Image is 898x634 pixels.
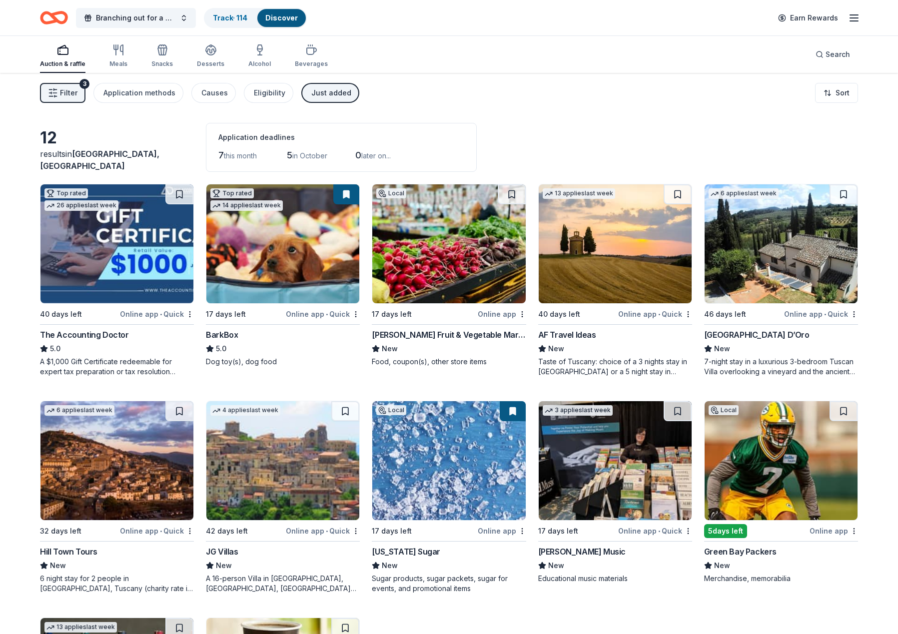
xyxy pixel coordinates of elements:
button: Application methods [93,83,183,103]
div: Top rated [210,188,254,198]
span: this month [224,151,257,160]
div: Online app [478,525,526,537]
a: Image for Michigan SugarLocal17 days leftOnline app[US_STATE] SugarNewSugar products, sugar packe... [372,401,526,594]
div: Snacks [151,60,173,68]
a: Earn Rewards [772,9,844,27]
div: 6 applies last week [44,405,114,416]
div: Local [709,405,739,415]
span: New [382,560,398,572]
span: New [50,560,66,572]
span: Branching out for a Cause [96,12,176,24]
div: [PERSON_NAME] Fruit & Vegetable Market [372,329,526,341]
span: New [714,343,730,355]
div: 13 applies last week [44,622,117,633]
div: 40 days left [40,308,82,320]
div: Just added [311,87,351,99]
div: Sugar products, sugar packets, sugar for events, and promotional items [372,574,526,594]
button: Beverages [295,40,328,73]
div: BarkBox [206,329,238,341]
div: 17 days left [372,308,412,320]
button: Track· 114Discover [204,8,307,28]
div: [GEOGRAPHIC_DATA] D’Oro [704,329,810,341]
div: Online app Quick [120,308,194,320]
span: 5.0 [216,343,226,355]
span: Sort [836,87,850,99]
div: Desserts [197,60,224,68]
a: Image for Hill Town Tours 6 applieslast week32 days leftOnline app•QuickHill Town ToursNew6 night... [40,401,194,594]
div: 4 applies last week [210,405,280,416]
div: Online app Quick [784,308,858,320]
button: Causes [191,83,236,103]
span: • [326,527,328,535]
span: New [548,560,564,572]
div: 17 days left [206,308,246,320]
div: Hill Town Tours [40,546,97,558]
img: Image for AF Travel Ideas [539,184,692,303]
div: A $1,000 Gift Certificate redeemable for expert tax preparation or tax resolution services—recipi... [40,357,194,377]
div: Eligibility [254,87,285,99]
div: 17 days left [372,525,412,537]
div: Dog toy(s), dog food [206,357,360,367]
div: Green Bay Packers [704,546,777,558]
div: [PERSON_NAME] Music [538,546,626,558]
div: 14 applies last week [210,200,283,211]
button: Auction & raffle [40,40,85,73]
button: Alcohol [248,40,271,73]
a: Discover [265,13,298,22]
div: 6 applies last week [709,188,779,199]
div: Online app [478,308,526,320]
div: Top rated [44,188,88,198]
span: New [382,343,398,355]
span: Search [826,48,850,60]
span: • [160,310,162,318]
a: Image for BarkBoxTop rated14 applieslast week17 days leftOnline app•QuickBarkBox5.0Dog toy(s), do... [206,184,360,367]
div: 6 night stay for 2 people in [GEOGRAPHIC_DATA], Tuscany (charity rate is $1380; retails at $2200;... [40,574,194,594]
span: • [824,310,826,318]
div: 40 days left [538,308,580,320]
img: Image for Green Bay Packers [705,401,858,520]
div: Online app Quick [286,308,360,320]
span: [GEOGRAPHIC_DATA], [GEOGRAPHIC_DATA] [40,149,159,171]
span: 5 [287,150,292,160]
span: in October [292,151,327,160]
span: 7 [218,150,224,160]
a: Image for Green Bay PackersLocal5days leftOnline appGreen Bay PackersNewMerchandise, memorabilia [704,401,858,584]
div: Online app Quick [120,525,194,537]
div: 5 days left [704,524,747,538]
div: Local [376,405,406,415]
div: The Accounting Doctor [40,329,129,341]
div: Beverages [295,60,328,68]
div: Merchandise, memorabilia [704,574,858,584]
div: Alcohol [248,60,271,68]
img: Image for Hill Town Tours [40,401,193,520]
div: 7-night stay in a luxurious 3-bedroom Tuscan Villa overlooking a vineyard and the ancient walled ... [704,357,858,377]
div: 46 days left [704,308,746,320]
div: 17 days left [538,525,578,537]
span: 5.0 [50,343,60,355]
div: Local [376,188,406,198]
button: Desserts [197,40,224,73]
div: Online app [810,525,858,537]
div: Auction & raffle [40,60,85,68]
a: Home [40,6,68,29]
button: Branching out for a Cause [76,8,196,28]
div: A 16-person Villa in [GEOGRAPHIC_DATA], [GEOGRAPHIC_DATA], [GEOGRAPHIC_DATA] for 7days/6nights (R... [206,574,360,594]
div: 13 applies last week [543,188,615,199]
div: 12 [40,128,194,148]
button: Just added [301,83,359,103]
img: Image for Alfred Music [539,401,692,520]
div: 26 applies last week [44,200,118,211]
span: in [40,149,159,171]
span: • [658,527,660,535]
a: Image for Villa Sogni D’Oro6 applieslast week46 days leftOnline app•Quick[GEOGRAPHIC_DATA] D’OroN... [704,184,858,377]
div: 3 applies last week [543,405,613,416]
button: Sort [815,83,858,103]
img: Image for JG Villas [206,401,359,520]
div: Causes [201,87,228,99]
div: [US_STATE] Sugar [372,546,440,558]
button: Eligibility [244,83,293,103]
div: Application deadlines [218,131,464,143]
span: later on... [361,151,391,160]
a: Track· 114 [213,13,247,22]
a: Image for JG Villas4 applieslast week42 days leftOnline app•QuickJG VillasNewA 16-person Villa in... [206,401,360,594]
